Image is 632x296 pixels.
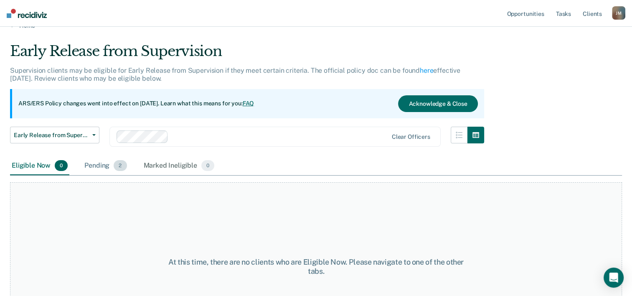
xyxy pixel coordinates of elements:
button: Acknowledge & Close [398,95,477,112]
div: Eligible Now0 [10,157,69,175]
div: Open Intercom Messenger [604,268,624,288]
a: here [420,66,433,74]
div: Clear officers [392,133,430,140]
div: J M [612,6,625,20]
div: At this time, there are no clients who are Eligible Now. Please navigate to one of the other tabs. [163,258,469,276]
div: Marked Ineligible0 [142,157,216,175]
button: JM [612,6,625,20]
span: 0 [55,160,68,171]
span: 2 [114,160,127,171]
img: Recidiviz [7,9,47,18]
span: 0 [201,160,214,171]
div: Pending2 [83,157,128,175]
button: Early Release from Supervision [10,127,99,143]
span: Early Release from Supervision [14,132,89,139]
div: Early Release from Supervision [10,43,484,66]
p: ARS/ERS Policy changes went into effect on [DATE]. Learn what this means for you: [18,100,254,108]
a: FAQ [243,100,254,107]
p: Supervision clients may be eligible for Early Release from Supervision if they meet certain crite... [10,66,460,82]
